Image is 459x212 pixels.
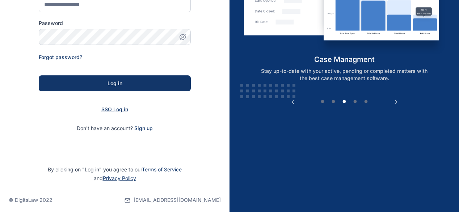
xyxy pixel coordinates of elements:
[39,20,191,27] label: Password
[39,54,82,60] a: Forgot password?
[39,125,191,132] p: Don't have an account?
[134,125,153,132] span: Sign up
[289,98,296,105] button: Previous
[9,165,221,183] p: By clicking on "Log in" you agree to our
[392,98,400,105] button: Next
[134,125,153,131] a: Sign up
[252,67,437,82] p: Stay up-to-date with your active, pending or completed matters with the best case management soft...
[142,166,182,172] a: Terms of Service
[351,98,359,105] button: 4
[39,75,191,91] button: Log in
[50,80,179,87] div: Log in
[362,98,370,105] button: 5
[341,98,348,105] button: 3
[94,175,136,181] span: and
[244,54,445,65] h5: case managment
[101,106,128,112] a: SSO Log in
[103,175,136,181] a: Privacy Policy
[9,196,52,204] p: © DigitsLaw 2022
[319,98,326,105] button: 1
[134,196,221,204] span: [EMAIL_ADDRESS][DOMAIN_NAME]
[330,98,337,105] button: 2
